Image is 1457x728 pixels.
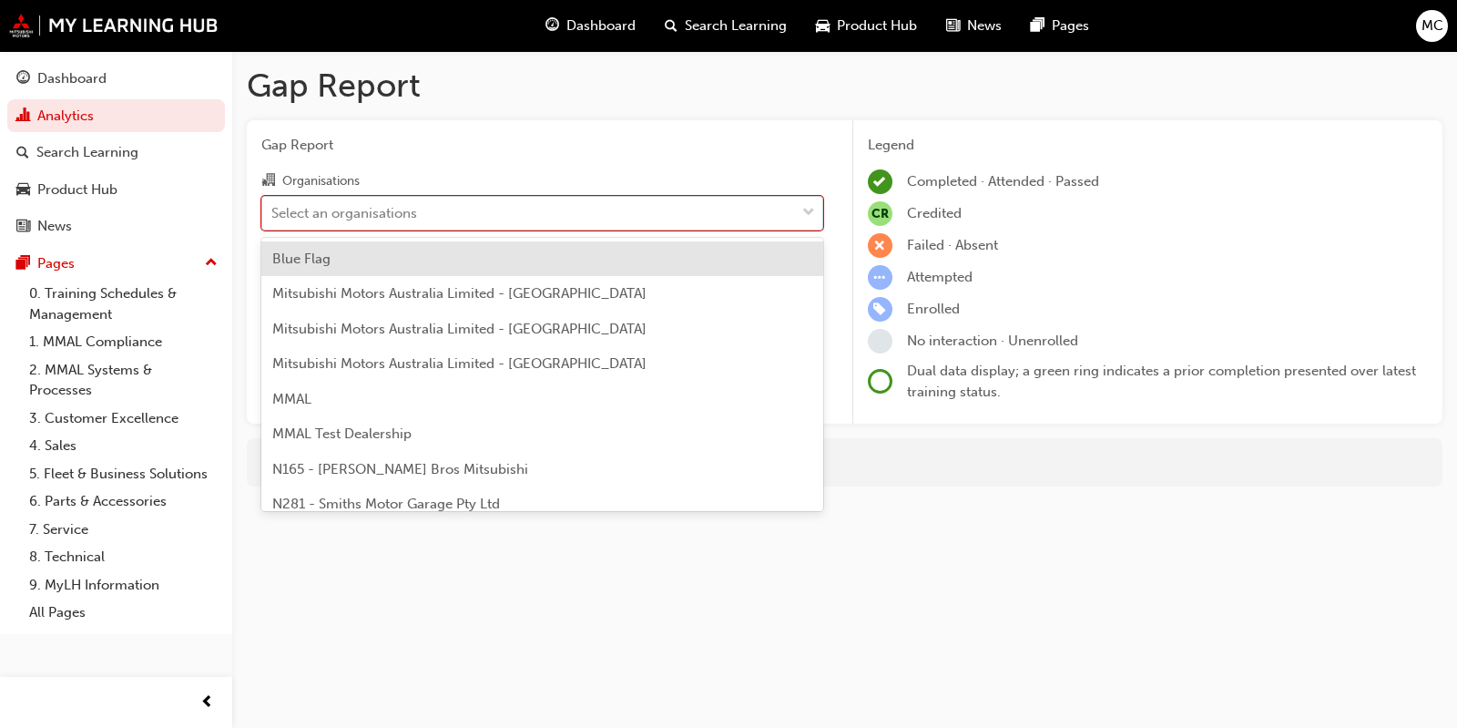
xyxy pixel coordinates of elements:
[868,201,892,226] span: null-icon
[967,15,1002,36] span: News
[907,301,960,317] span: Enrolled
[22,460,225,488] a: 5. Fleet & Business Solutions
[868,169,892,194] span: learningRecordVerb_COMPLETE-icon
[531,7,650,45] a: guage-iconDashboard
[1031,15,1044,37] span: pages-icon
[665,15,678,37] span: search-icon
[1052,15,1089,36] span: Pages
[868,135,1429,156] div: Legend
[22,432,225,460] a: 4. Sales
[7,247,225,281] button: Pages
[7,136,225,169] a: Search Learning
[16,71,30,87] span: guage-icon
[837,15,917,36] span: Product Hub
[272,496,500,512] span: N281 - Smiths Motor Garage Pty Ltd
[907,269,973,285] span: Attempted
[36,142,138,163] div: Search Learning
[907,333,1078,349] span: No interaction · Unenrolled
[946,15,960,37] span: news-icon
[22,328,225,356] a: 1. MMAL Compliance
[7,62,225,96] a: Dashboard
[868,297,892,322] span: learningRecordVerb_ENROLL-icon
[37,68,107,89] div: Dashboard
[816,15,830,37] span: car-icon
[907,173,1099,190] span: Completed · Attended · Passed
[272,285,647,302] span: Mitsubishi Motors Australia Limited - [GEOGRAPHIC_DATA]
[7,99,225,133] a: Analytics
[272,251,331,267] span: Blue Flag
[261,135,823,156] span: Gap Report
[1416,10,1448,42] button: MC
[545,15,559,37] span: guage-icon
[685,15,787,36] span: Search Learning
[37,179,117,200] div: Product Hub
[272,461,528,477] span: N165 - [PERSON_NAME] Bros Mitsubishi
[247,66,1442,106] h1: Gap Report
[22,516,225,544] a: 7. Service
[205,251,218,275] span: up-icon
[9,14,219,37] img: mmal
[272,426,412,442] span: MMAL Test Dealership
[868,233,892,258] span: learningRecordVerb_FAIL-icon
[22,356,225,405] a: 2. MMAL Systems & Processes
[272,321,647,337] span: Mitsubishi Motors Australia Limited - [GEOGRAPHIC_DATA]
[282,172,360,190] div: Organisations
[22,487,225,516] a: 6. Parts & Accessories
[260,452,1429,473] div: For more in-depth analysis and data download, go to
[16,145,29,161] span: search-icon
[802,201,815,225] span: down-icon
[7,173,225,207] a: Product Hub
[22,571,225,600] a: 9. MyLH Information
[261,173,275,190] span: organisation-icon
[272,391,311,407] span: MMAL
[7,58,225,247] button: DashboardAnalyticsSearch LearningProduct HubNews
[22,405,225,433] a: 3. Customer Excellence
[868,329,892,354] span: learningRecordVerb_NONE-icon
[907,363,1416,400] span: Dual data display; a green ring indicates a prior completion presented over latest training status.
[650,7,801,45] a: search-iconSearch Learning
[1016,7,1104,45] a: pages-iconPages
[22,599,225,627] a: All Pages
[7,210,225,243] a: News
[932,7,1016,45] a: news-iconNews
[16,256,30,272] span: pages-icon
[16,182,30,199] span: car-icon
[907,237,998,253] span: Failed · Absent
[37,216,72,237] div: News
[16,108,30,125] span: chart-icon
[1421,15,1443,36] span: MC
[200,692,214,714] span: prev-icon
[16,219,30,235] span: news-icon
[868,265,892,290] span: learningRecordVerb_ATTEMPT-icon
[566,15,636,36] span: Dashboard
[271,202,417,223] div: Select an organisations
[22,543,225,571] a: 8. Technical
[272,355,647,372] span: Mitsubishi Motors Australia Limited - [GEOGRAPHIC_DATA]
[801,7,932,45] a: car-iconProduct Hub
[37,253,75,274] div: Pages
[907,205,962,221] span: Credited
[22,280,225,328] a: 0. Training Schedules & Management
